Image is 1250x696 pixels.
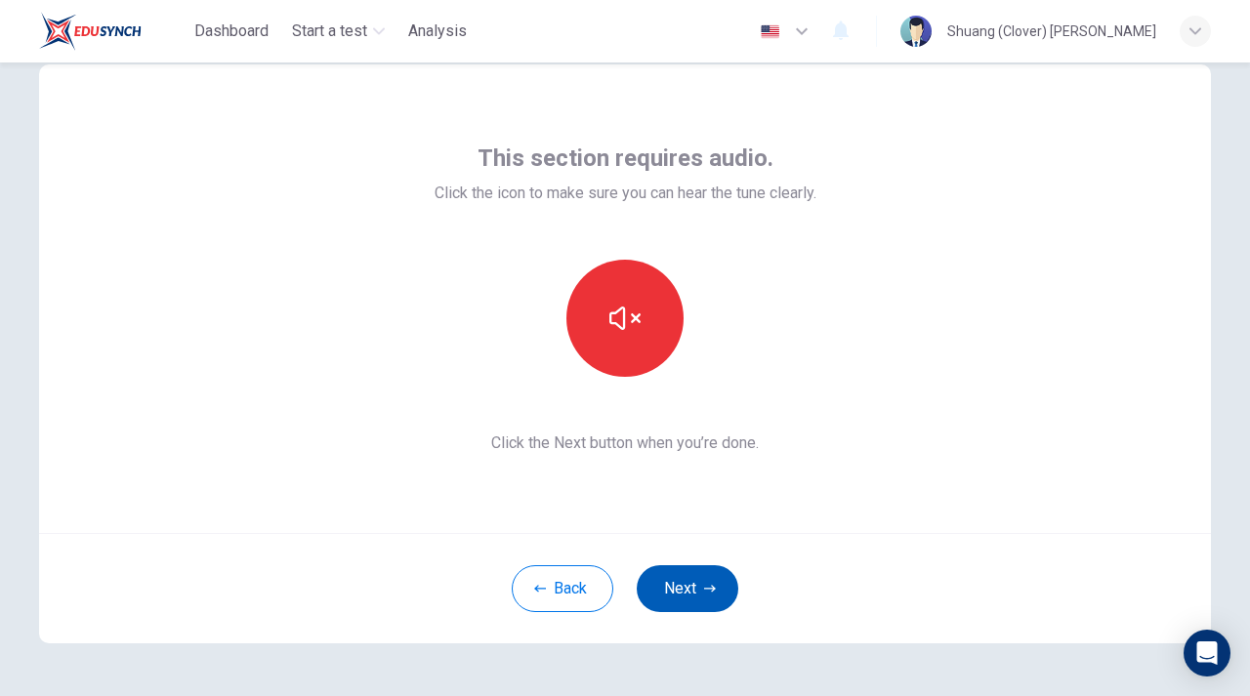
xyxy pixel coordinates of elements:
a: EduSynch logo [39,12,187,51]
button: Next [637,565,738,612]
span: Start a test [292,20,367,43]
span: Click the icon to make sure you can hear the tune clearly. [435,182,816,205]
button: Start a test [284,14,393,49]
button: Back [512,565,613,612]
img: Profile picture [900,16,932,47]
img: en [758,24,782,39]
img: EduSynch logo [39,12,142,51]
button: Dashboard [187,14,276,49]
span: This section requires audio. [478,143,773,174]
div: Open Intercom Messenger [1184,630,1230,676]
span: Dashboard [194,20,269,43]
span: Click the Next button when you’re done. [435,431,816,455]
div: Shuang (Clover) [PERSON_NAME] [947,20,1156,43]
span: Analysis [408,20,467,43]
button: Analysis [400,14,475,49]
